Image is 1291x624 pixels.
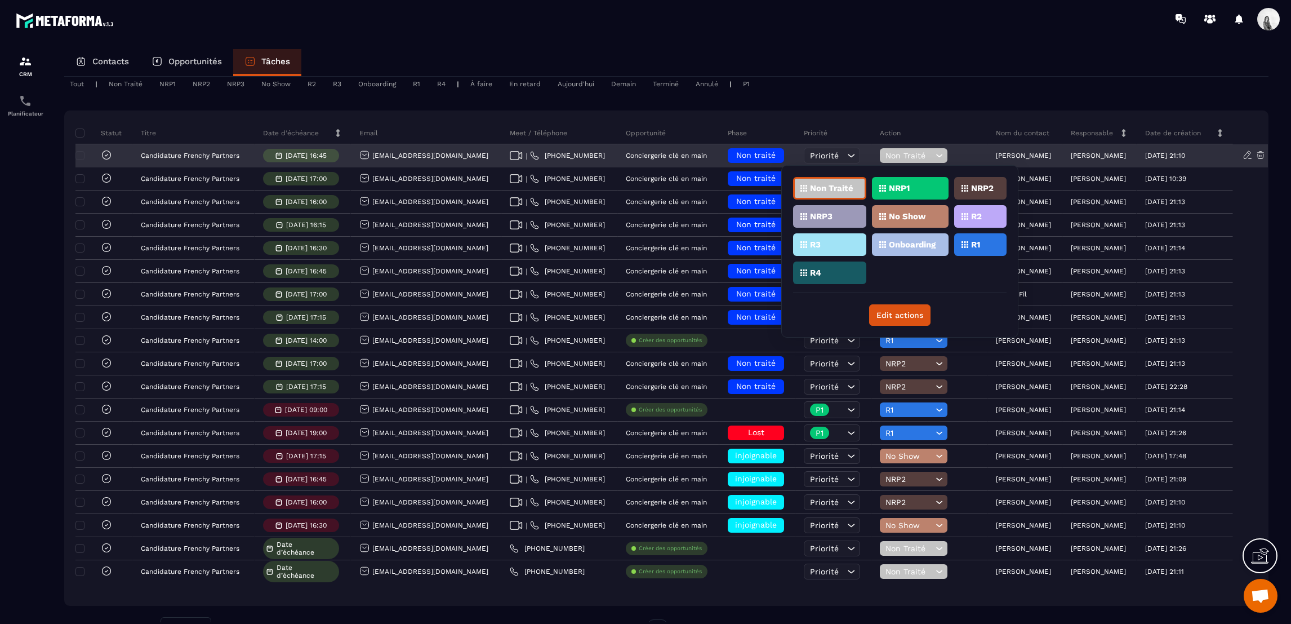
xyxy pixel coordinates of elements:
p: [DATE] 21:13 [1145,267,1185,275]
img: formation [19,55,32,68]
p: Date d’échéance [263,129,319,138]
span: R1 [885,428,933,437]
p: R4 [810,269,821,277]
span: | [526,267,527,276]
p: Candidature Frenchy Partners [141,175,239,183]
p: [PERSON_NAME] [1071,267,1126,275]
div: No Show [256,77,296,91]
p: R1 [971,241,980,249]
button: Edit actions [869,304,931,326]
p: [DATE] 21:13 [1145,198,1185,206]
div: R2 [302,77,322,91]
a: Contacts [64,49,140,76]
div: Tout [64,77,90,91]
a: [PHONE_NUMBER] [530,290,605,299]
p: [DATE] 17:48 [1145,452,1186,460]
p: [DATE] 16:15 [286,221,326,229]
a: formationformationCRM [3,46,48,86]
p: Action [880,129,901,138]
p: [DATE] 21:14 [1145,406,1185,414]
p: Conciergerie clé en main [626,429,707,437]
p: [PERSON_NAME] [996,337,1051,344]
p: Créer des opportunités [639,406,702,414]
span: Priorité [810,498,839,507]
a: [PHONE_NUMBER] [530,521,605,530]
p: Candidature Frenchy Partners [141,383,239,391]
a: [PHONE_NUMBER] [530,313,605,322]
div: P1 [737,77,755,91]
p: [PERSON_NAME] [1071,337,1126,344]
p: | [457,80,459,88]
a: [PHONE_NUMBER] [530,336,605,345]
div: R3 [327,77,347,91]
span: Lost [748,428,764,437]
p: [DATE] 22:28 [1145,383,1187,391]
p: [DATE] 17:00 [286,175,327,183]
p: Conciergerie clé en main [626,267,707,275]
p: [PERSON_NAME] [996,244,1051,252]
span: NRP2 [885,359,933,368]
p: Créer des opportunités [639,545,702,552]
p: [PERSON_NAME] [996,452,1051,460]
p: Opportunités [168,56,222,67]
a: [PHONE_NUMBER] [530,475,605,484]
span: Priorité [810,336,839,345]
span: R1 [885,336,933,345]
p: [DATE] 17:15 [286,452,326,460]
a: [PHONE_NUMBER] [530,220,605,229]
p: | [729,80,732,88]
p: Opportunité [626,129,666,138]
div: Aujourd'hui [552,77,600,91]
p: | [95,80,97,88]
p: Candidature Frenchy Partners [141,313,239,321]
p: [PERSON_NAME] [996,498,1051,506]
p: [PERSON_NAME] [1071,383,1126,391]
span: | [526,152,527,160]
span: Priorité [810,544,839,553]
a: schedulerschedulerPlanificateur [3,86,48,125]
p: Statut [78,129,122,138]
span: Non traité [736,359,776,368]
span: Priorité [810,567,839,576]
p: [DATE] 16:45 [286,267,327,275]
p: Conciergerie clé en main [626,452,707,460]
a: [PHONE_NUMBER] [530,428,605,437]
p: [PERSON_NAME] [1071,244,1126,252]
p: [DATE] 21:13 [1145,360,1185,368]
p: Conciergerie clé en main [626,198,707,206]
span: | [526,383,527,391]
a: [PHONE_NUMBER] [530,359,605,368]
p: [PERSON_NAME] [996,267,1051,275]
p: Conciergerie clé en main [626,290,707,298]
span: R1 [885,405,933,414]
span: Non traité [736,266,776,275]
span: injoignable [735,520,777,529]
span: NRP2 [885,475,933,484]
p: Candidature Frenchy Partners [141,429,239,437]
p: Priorité [804,129,827,138]
p: P1 [816,429,823,437]
p: NRP2 [971,184,994,192]
p: Candidature Frenchy Partners [141,290,239,298]
span: Non traité [736,197,776,206]
div: Terminé [647,77,684,91]
p: [PERSON_NAME] [996,175,1051,183]
p: Date de création [1145,129,1201,138]
p: [PERSON_NAME] [1071,521,1126,529]
span: Non Traité [885,151,933,160]
div: R1 [407,77,426,91]
p: [PERSON_NAME] [996,198,1051,206]
span: Priorité [810,475,839,484]
div: Annulé [690,77,724,91]
p: [PERSON_NAME] [1071,360,1126,368]
div: R4 [431,77,451,91]
span: Non traité [736,382,776,391]
p: Candidature Frenchy Partners [141,360,239,368]
a: [PHONE_NUMBER] [530,267,605,276]
p: [DATE] 17:00 [286,360,327,368]
p: Email [359,129,378,138]
span: NRP2 [885,498,933,507]
span: injoignable [735,451,777,460]
p: Titre [141,129,156,138]
p: Candidature Frenchy Partners [141,221,239,229]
